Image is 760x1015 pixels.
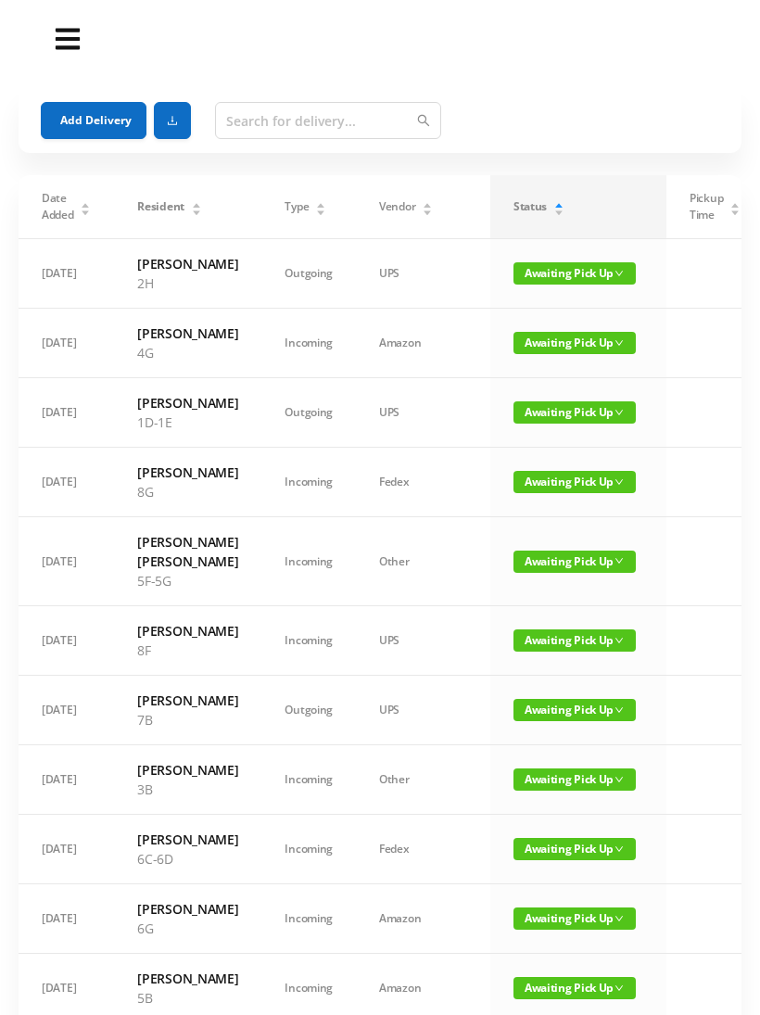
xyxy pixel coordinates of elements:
[137,254,238,273] h6: [PERSON_NAME]
[137,621,238,641] h6: [PERSON_NAME]
[261,239,356,309] td: Outgoing
[316,208,326,213] i: icon: caret-down
[137,988,238,1008] p: 5B
[137,463,238,482] h6: [PERSON_NAME]
[19,745,114,815] td: [DATE]
[422,200,433,211] div: Sort
[513,699,636,721] span: Awaiting Pick Up
[137,710,238,730] p: 7B
[137,198,184,215] span: Resident
[356,606,490,676] td: UPS
[614,775,624,784] i: icon: down
[137,691,238,710] h6: [PERSON_NAME]
[614,914,624,923] i: icon: down
[614,705,624,715] i: icon: down
[614,556,624,565] i: icon: down
[137,760,238,780] h6: [PERSON_NAME]
[191,208,201,213] i: icon: caret-down
[80,200,91,211] div: Sort
[137,343,238,362] p: 4G
[690,190,723,223] span: Pickup Time
[356,676,490,745] td: UPS
[215,102,441,139] input: Search for delivery...
[356,884,490,954] td: Amazon
[19,309,114,378] td: [DATE]
[261,378,356,448] td: Outgoing
[417,114,430,127] i: icon: search
[191,200,202,211] div: Sort
[154,102,191,139] button: icon: download
[137,830,238,849] h6: [PERSON_NAME]
[137,571,238,590] p: 5F-5G
[423,208,433,213] i: icon: caret-down
[137,780,238,799] p: 3B
[137,899,238,919] h6: [PERSON_NAME]
[614,844,624,854] i: icon: down
[137,919,238,938] p: 6G
[315,200,326,211] div: Sort
[553,200,564,206] i: icon: caret-up
[261,815,356,884] td: Incoming
[261,309,356,378] td: Incoming
[730,200,741,206] i: icon: caret-up
[137,482,238,501] p: 8G
[513,551,636,573] span: Awaiting Pick Up
[41,102,146,139] button: Add Delivery
[356,309,490,378] td: Amazon
[261,606,356,676] td: Incoming
[19,815,114,884] td: [DATE]
[513,768,636,791] span: Awaiting Pick Up
[137,641,238,660] p: 8F
[729,200,741,211] div: Sort
[513,629,636,652] span: Awaiting Pick Up
[19,378,114,448] td: [DATE]
[261,517,356,606] td: Incoming
[19,239,114,309] td: [DATE]
[261,745,356,815] td: Incoming
[316,200,326,206] i: icon: caret-up
[513,471,636,493] span: Awaiting Pick Up
[191,200,201,206] i: icon: caret-up
[614,269,624,278] i: icon: down
[614,338,624,348] i: icon: down
[513,907,636,930] span: Awaiting Pick Up
[137,393,238,412] h6: [PERSON_NAME]
[261,884,356,954] td: Incoming
[614,408,624,417] i: icon: down
[513,977,636,999] span: Awaiting Pick Up
[356,815,490,884] td: Fedex
[553,200,564,211] div: Sort
[423,200,433,206] i: icon: caret-up
[553,208,564,213] i: icon: caret-down
[513,332,636,354] span: Awaiting Pick Up
[81,208,91,213] i: icon: caret-down
[19,448,114,517] td: [DATE]
[137,532,238,571] h6: [PERSON_NAME] [PERSON_NAME]
[19,884,114,954] td: [DATE]
[137,273,238,293] p: 2H
[137,412,238,432] p: 1D-1E
[356,448,490,517] td: Fedex
[356,517,490,606] td: Other
[513,838,636,860] span: Awaiting Pick Up
[19,517,114,606] td: [DATE]
[614,477,624,487] i: icon: down
[137,324,238,343] h6: [PERSON_NAME]
[81,200,91,206] i: icon: caret-up
[137,969,238,988] h6: [PERSON_NAME]
[261,448,356,517] td: Incoming
[513,401,636,424] span: Awaiting Pick Up
[285,198,309,215] span: Type
[19,676,114,745] td: [DATE]
[356,239,490,309] td: UPS
[261,676,356,745] td: Outgoing
[379,198,415,215] span: Vendor
[614,636,624,645] i: icon: down
[42,190,74,223] span: Date Added
[19,606,114,676] td: [DATE]
[356,745,490,815] td: Other
[513,262,636,285] span: Awaiting Pick Up
[356,378,490,448] td: UPS
[730,208,741,213] i: icon: caret-down
[614,983,624,993] i: icon: down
